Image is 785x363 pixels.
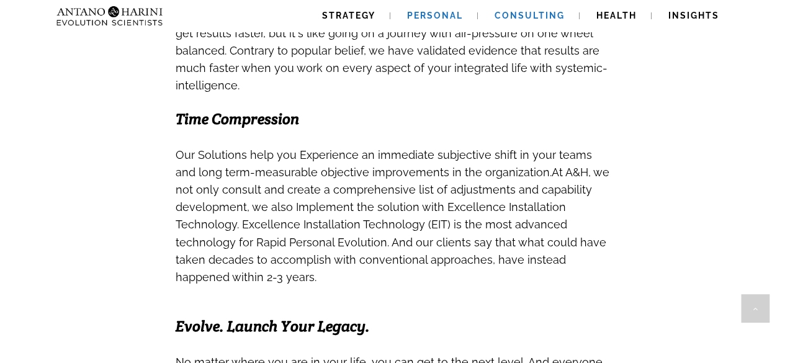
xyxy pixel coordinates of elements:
[176,9,608,92] span: Most people believe that if you focus on one area of your life at a time, you can get results fas...
[322,11,375,20] span: Strategy
[495,11,565,20] span: Consulting
[596,11,637,20] span: Health
[176,109,299,128] span: Time Compression
[407,11,463,20] span: Personal
[668,11,719,20] span: Insights
[176,316,370,336] span: Evolve. Launch Your Legacy.
[176,148,592,179] span: Our Solutions help you Experience an immediate subjective shift in your teams and long term-measu...
[176,166,609,284] span: At A&H, we not only consult and create a comprehensive list of adjustments and capability develop...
